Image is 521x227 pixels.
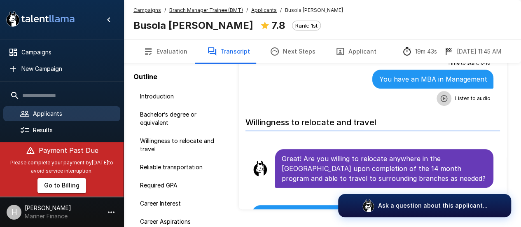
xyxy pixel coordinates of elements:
span: Rank: 1st [292,22,320,29]
button: Next Steps [260,40,325,63]
div: Introduction [133,89,229,104]
img: llama_clean.png [252,160,269,177]
div: Reliable transportation [133,160,229,175]
h6: Willingness to relocate and travel [245,109,500,131]
button: Ask a question about this applicant... [338,194,511,217]
b: Busola [PERSON_NAME] [133,19,253,31]
p: Great! Are you willing to relocate anywhere in the [GEOGRAPHIC_DATA] upon completion of the 14 mo... [282,154,487,183]
div: The date and time when the interview was completed [444,47,501,56]
b: Outline [133,73,157,81]
span: / [164,6,166,14]
p: [DATE] 11:45 AM [457,47,501,56]
p: Ask a question about this applicant... [378,201,488,210]
span: Career Interest [140,199,222,208]
span: Reliable transportation [140,163,222,171]
span: Required GPA [140,181,222,190]
div: Required GPA [133,178,229,193]
span: Listen to audio [455,94,490,103]
div: Career Interest [133,196,229,211]
b: 7.8 [271,19,285,31]
div: Willingness to relocate and travel [133,133,229,157]
img: logo_glasses@2x.png [362,199,375,212]
span: Busola [PERSON_NAME] [285,6,343,14]
button: Transcript [197,40,260,63]
div: Bachelor’s degree or equivalent [133,107,229,130]
u: Branch Manager Trainee (BMT) [169,7,243,13]
span: / [280,6,282,14]
div: The time between starting and completing the interview [402,47,437,56]
p: You have an MBA in Management [379,74,487,84]
u: Applicants [251,7,277,13]
p: 19m 43s [415,47,437,56]
span: Willingness to relocate and travel [140,137,222,153]
button: Evaluation [133,40,197,63]
span: / [246,6,248,14]
u: Campaigns [133,7,161,13]
button: Applicant [325,40,386,63]
span: Introduction [140,92,222,101]
span: Bachelor’s degree or equivalent [140,110,222,127]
